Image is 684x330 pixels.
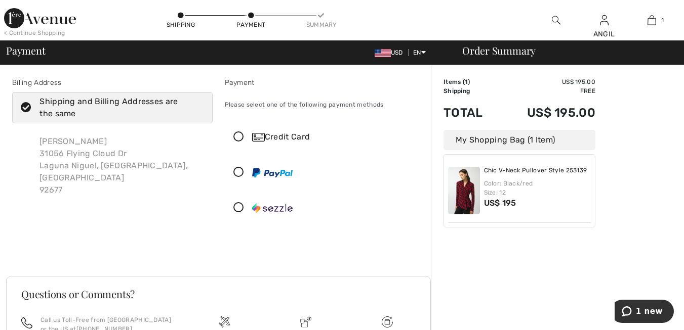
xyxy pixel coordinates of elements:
td: US$ 195.00 [499,96,595,130]
a: Chic V-Neck Pullover Style 253139 [484,167,587,175]
img: call [21,317,32,328]
img: My Bag [648,14,656,26]
div: Payment [236,20,266,29]
h3: Questions or Comments? [21,289,416,299]
img: Free shipping on orders over $99 [382,316,393,327]
img: Credit Card [252,133,265,142]
span: EN [413,49,426,56]
div: Payment [225,77,425,88]
div: ANGIL [581,29,628,39]
div: Credit Card [252,131,418,143]
a: Sign In [600,15,609,25]
div: Summary [306,20,337,29]
td: Total [444,96,499,130]
iframe: Opens a widget where you can chat to one of our agents [615,300,674,325]
td: US$ 195.00 [499,77,595,86]
img: Free shipping on orders over $99 [219,316,230,327]
div: Color: Black/red Size: 12 [484,179,591,197]
img: US Dollar [375,49,391,57]
span: US$ 195 [484,198,516,208]
div: Shipping and Billing Addresses are the same [39,96,197,120]
a: 1 [628,14,675,26]
img: 1ère Avenue [4,8,76,28]
img: Sezzle [252,203,293,213]
span: Payment [6,45,45,56]
img: Delivery is a breeze since we pay the duties! [300,316,311,327]
td: Free [499,86,595,96]
div: Shipping [166,20,196,29]
img: PayPal [252,168,293,177]
img: My Info [600,14,609,26]
td: Shipping [444,86,499,96]
span: 1 [465,78,468,85]
span: USD [375,49,407,56]
div: [PERSON_NAME] 31056 Flying Cloud Dr Laguna Niguel, [GEOGRAPHIC_DATA], [GEOGRAPHIC_DATA] 92677 [31,127,213,204]
td: Items ( ) [444,77,499,86]
img: search the website [552,14,560,26]
div: < Continue Shopping [4,28,65,37]
span: 1 [661,16,664,25]
div: Please select one of the following payment methods [225,92,425,117]
div: My Shopping Bag (1 Item) [444,130,595,150]
div: Order Summary [450,45,678,56]
img: Chic V-Neck Pullover Style 253139 [448,167,480,214]
div: Billing Address [12,77,213,88]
